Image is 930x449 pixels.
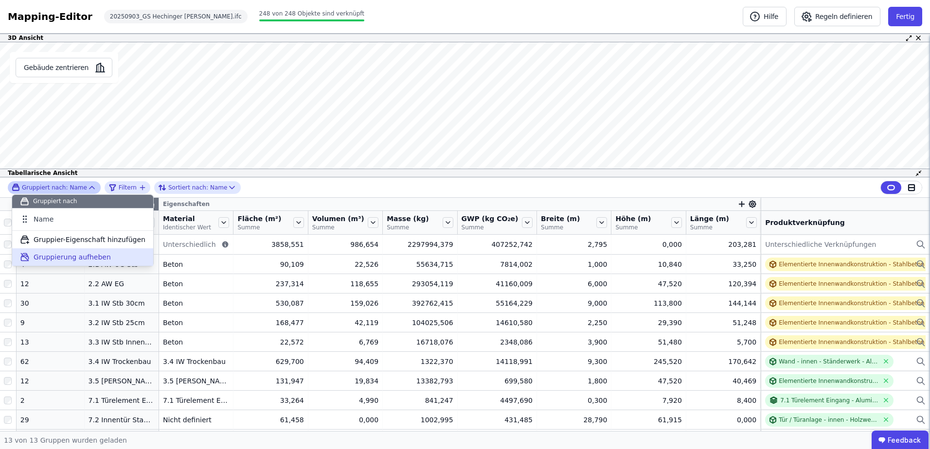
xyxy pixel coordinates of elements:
[462,214,519,224] span: GWP (kg CO₂e)
[89,396,155,405] div: 7.1 Türelement Eingang
[16,58,112,77] button: Gebäude zentrieren
[163,279,229,289] div: Beton
[163,337,229,347] div: Beton
[615,357,681,366] div: 245,520
[541,396,607,405] div: 0,300
[387,376,453,386] div: 13382,793
[312,224,364,231] span: Summe
[89,318,155,328] div: 3.2 IW Stb 25cm
[615,298,681,308] div: 113,800
[690,357,756,366] div: 170,642
[888,7,922,26] button: Fertig
[163,224,211,231] span: Identischer Wert
[163,298,229,308] div: Beton
[163,318,229,328] div: Beton
[12,231,153,248] button: Gruppier-Eigenschaft hinzufügen
[779,358,878,365] div: Wand - innen - Ständerwerk - Aluminium
[312,357,378,366] div: 94,409
[20,318,80,328] div: 9
[22,184,68,191] span: Gruppiert nach:
[312,298,378,308] div: 159,026
[89,298,155,308] div: 3.1 IW Stb 30cm
[108,182,146,193] button: filter_by
[779,416,878,424] div: Tür / Türanlage - innen - Holzwerkstoff allgemein
[462,357,533,366] div: 14118,991
[237,415,304,425] div: 61,458
[237,396,304,405] div: 33,264
[462,376,533,386] div: 699,580
[8,10,92,23] div: Mapping-Editor
[779,377,878,385] div: Elementierte Innenwandkonstruktion - Holz allgemein
[615,337,681,347] div: 51,480
[615,415,681,425] div: 61,915
[690,318,756,328] div: 51,248
[34,252,111,262] span: Gruppierung aufheben
[312,376,378,386] div: 19,834
[163,240,216,249] span: Unterschiedlich
[387,337,453,347] div: 16718,076
[462,396,533,405] div: 4497,690
[89,415,155,425] div: 7.2 Innentür Standard
[312,214,364,224] span: Volumen (m³)
[541,318,607,328] div: 2,250
[89,357,155,366] div: 3.4 IW Trockenbau
[690,337,756,347] div: 5,700
[615,214,651,224] span: Höhe (m)
[237,214,281,224] span: Fläche (m²)
[541,240,607,249] div: 2,795
[765,240,876,249] span: Unterschiedliche Verknüpfungen
[462,298,533,308] div: 55164,229
[312,318,378,328] div: 42,119
[163,396,229,405] div: 7.1 Türelement Eingang
[462,415,533,425] div: 431,485
[163,200,210,208] span: Eigenschaften
[89,337,155,347] div: 3.3 IW Stb Innenstützen
[237,298,304,308] div: 530,087
[20,376,80,386] div: 12
[541,376,607,386] div: 1,800
[104,10,248,23] div: 20250903_GS Hechinger [PERSON_NAME].ifc
[541,224,580,231] span: Summe
[615,396,681,405] div: 7,920
[387,357,453,366] div: 1322,370
[163,214,211,224] span: Material
[237,337,304,347] div: 22,572
[20,357,80,366] div: 62
[237,259,304,269] div: 90,109
[387,279,453,289] div: 293054,119
[237,318,304,328] div: 168,477
[163,376,229,386] div: 3.5 [PERSON_NAME]
[163,415,229,425] div: Nicht definiert
[615,240,681,249] div: 0,000
[237,279,304,289] div: 237,314
[462,318,533,328] div: 14610,580
[12,195,153,208] div: Gruppiert nach
[615,224,651,231] span: Summe
[462,259,533,269] div: 7814,002
[20,298,80,308] div: 30
[12,183,87,191] div: Name
[615,376,681,386] div: 47,520
[89,376,155,386] div: 3.5 [PERSON_NAME]
[119,184,137,191] span: Filtern
[690,224,729,231] span: Summe
[20,396,80,405] div: 2
[237,376,304,386] div: 131,947
[387,259,453,269] div: 55634,715
[387,396,453,405] div: 841,247
[387,240,453,249] div: 2297994,379
[312,396,378,405] div: 4,990
[387,318,453,328] div: 104025,506
[387,415,453,425] div: 1002,995
[20,337,80,347] div: 13
[541,214,580,224] span: Breite (m)
[690,214,729,224] span: Länge (m)
[462,337,533,347] div: 2348,086
[387,224,429,231] span: Summe
[312,279,378,289] div: 118,655
[20,279,80,289] div: 12
[163,357,229,366] div: 3.4 IW Trockenbau
[541,298,607,308] div: 9,000
[541,357,607,366] div: 9,300
[690,396,756,405] div: 8,400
